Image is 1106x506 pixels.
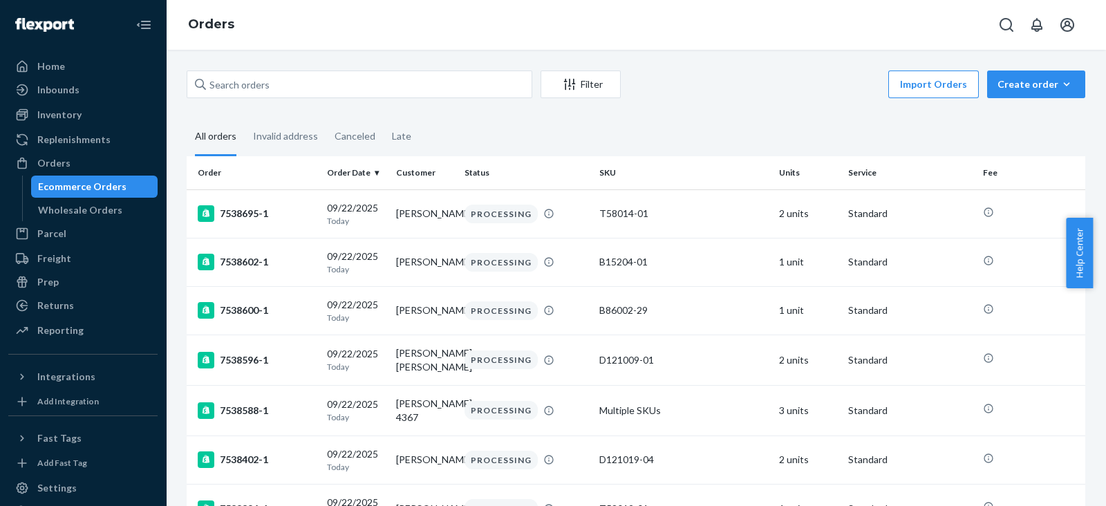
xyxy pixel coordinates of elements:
div: Reporting [37,324,84,337]
td: Multiple SKUs [594,385,774,435]
button: Create order [987,71,1085,98]
th: Units [774,156,843,189]
input: Search orders [187,71,532,98]
a: Replenishments [8,129,158,151]
div: 09/22/2025 [327,298,385,324]
a: Ecommerce Orders [31,176,158,198]
p: Today [327,411,385,423]
p: Standard [848,255,972,269]
td: [PERSON_NAME] [PERSON_NAME] [391,335,460,385]
div: 09/22/2025 [327,347,385,373]
div: Canceled [335,118,375,154]
div: Settings [37,481,77,495]
a: Home [8,55,158,77]
th: SKU [594,156,774,189]
td: 2 units [774,435,843,484]
a: Add Integration [8,393,158,410]
button: Open account menu [1053,11,1081,39]
p: Standard [848,453,972,467]
td: [PERSON_NAME] [391,238,460,286]
a: Orders [8,152,158,174]
p: Standard [848,303,972,317]
div: Wholesale Orders [38,203,122,217]
a: Wholesale Orders [31,199,158,221]
a: Parcel [8,223,158,245]
th: Fee [977,156,1085,189]
div: 7538602-1 [198,254,316,270]
span: Support [28,10,77,22]
div: PROCESSING [465,401,538,420]
p: Today [327,461,385,473]
td: [PERSON_NAME] [391,286,460,335]
button: Open Search Box [993,11,1020,39]
div: D121009-01 [599,353,768,367]
a: Prep [8,271,158,293]
div: Add Integration [37,395,99,407]
td: 3 units [774,385,843,435]
div: PROCESSING [465,253,538,272]
div: Filter [541,77,620,91]
div: Replenishments [37,133,111,147]
div: 7538588-1 [198,402,316,419]
button: Help Center [1066,218,1093,288]
th: Status [459,156,594,189]
p: Today [327,312,385,324]
ol: breadcrumbs [177,5,245,45]
td: 1 unit [774,238,843,286]
a: Add Fast Tag [8,455,158,471]
div: 7538596-1 [198,352,316,368]
div: B15204-01 [599,255,768,269]
div: Invalid address [253,118,318,154]
img: Flexport logo [15,18,74,32]
th: Order [187,156,321,189]
div: B86002-29 [599,303,768,317]
div: Ecommerce Orders [38,180,126,194]
a: Orders [188,17,234,32]
div: Orders [37,156,71,170]
p: Standard [848,353,972,367]
a: Freight [8,247,158,270]
p: Today [327,263,385,275]
p: Standard [848,404,972,418]
p: Standard [848,207,972,221]
a: Returns [8,294,158,317]
a: Inbounds [8,79,158,101]
button: Close Navigation [130,11,158,39]
button: Filter [541,71,621,98]
div: Returns [37,299,74,312]
div: Fast Tags [37,431,82,445]
div: 09/22/2025 [327,447,385,473]
div: 09/22/2025 [327,201,385,227]
td: 2 units [774,189,843,238]
td: [PERSON_NAME] [391,189,460,238]
div: Prep [37,275,59,289]
div: 7538600-1 [198,302,316,319]
div: 09/22/2025 [327,397,385,423]
div: Inbounds [37,83,79,97]
div: 7538695-1 [198,205,316,222]
p: Today [327,361,385,373]
div: Freight [37,252,71,265]
div: PROCESSING [465,451,538,469]
th: Service [843,156,977,189]
a: Inventory [8,104,158,126]
div: Customer [396,167,454,178]
div: T58014-01 [599,207,768,221]
div: D121019-04 [599,453,768,467]
button: Integrations [8,366,158,388]
div: PROCESSING [465,205,538,223]
div: Integrations [37,370,95,384]
button: Fast Tags [8,427,158,449]
div: All orders [195,118,236,156]
div: Add Fast Tag [37,457,87,469]
div: Create order [997,77,1075,91]
button: Open notifications [1023,11,1051,39]
a: Reporting [8,319,158,341]
td: [PERSON_NAME] [391,435,460,484]
td: 1 unit [774,286,843,335]
div: PROCESSING [465,350,538,369]
div: 7538402-1 [198,451,316,468]
button: Import Orders [888,71,979,98]
div: Parcel [37,227,66,241]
